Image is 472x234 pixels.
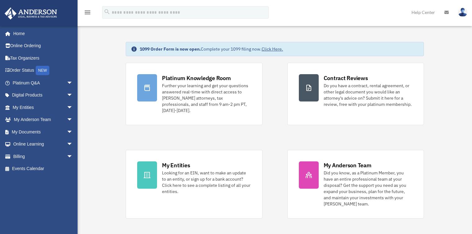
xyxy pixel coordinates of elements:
[162,83,251,114] div: Further your learning and get your questions answered real-time with direct access to [PERSON_NAM...
[162,170,251,195] div: Looking for an EIN, want to make an update to an entity, or sign up for a bank account? Click her...
[4,52,82,64] a: Tax Organizers
[324,170,412,207] div: Did you know, as a Platinum Member, you have an entire professional team at your disposal? Get th...
[458,8,467,17] img: User Pic
[4,40,82,52] a: Online Ordering
[67,150,79,163] span: arrow_drop_down
[4,138,82,151] a: Online Learningarrow_drop_down
[104,8,110,15] i: search
[84,11,91,16] a: menu
[4,114,82,126] a: My Anderson Teamarrow_drop_down
[4,163,82,175] a: Events Calendar
[140,46,201,52] strong: 1099 Order Form is now open.
[67,138,79,151] span: arrow_drop_down
[4,126,82,138] a: My Documentsarrow_drop_down
[4,27,79,40] a: Home
[140,46,283,52] div: Complete your 1099 filing now.
[67,114,79,126] span: arrow_drop_down
[67,101,79,114] span: arrow_drop_down
[324,74,368,82] div: Contract Reviews
[324,161,371,169] div: My Anderson Team
[287,150,424,218] a: My Anderson Team Did you know, as a Platinum Member, you have an entire professional team at your...
[4,89,82,101] a: Digital Productsarrow_drop_down
[36,66,49,75] div: NEW
[324,83,412,107] div: Do you have a contract, rental agreement, or other legal document you would like an attorney's ad...
[162,161,190,169] div: My Entities
[4,150,82,163] a: Billingarrow_drop_down
[126,63,262,125] a: Platinum Knowledge Room Further your learning and get your questions answered real-time with dire...
[126,150,262,218] a: My Entities Looking for an EIN, want to make an update to an entity, or sign up for a bank accoun...
[287,63,424,125] a: Contract Reviews Do you have a contract, rental agreement, or other legal document you would like...
[162,74,231,82] div: Platinum Knowledge Room
[4,64,82,77] a: Order StatusNEW
[67,89,79,102] span: arrow_drop_down
[262,46,283,52] a: Click Here.
[4,101,82,114] a: My Entitiesarrow_drop_down
[3,7,59,20] img: Anderson Advisors Platinum Portal
[4,77,82,89] a: Platinum Q&Aarrow_drop_down
[67,126,79,138] span: arrow_drop_down
[67,77,79,89] span: arrow_drop_down
[84,9,91,16] i: menu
